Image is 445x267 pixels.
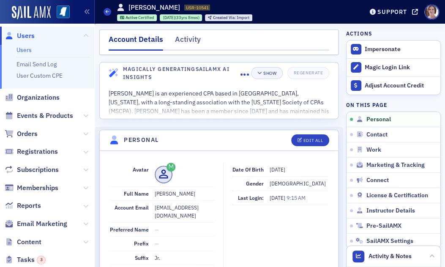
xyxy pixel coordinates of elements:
[347,76,440,95] a: Adjust Account Credit
[17,147,58,156] span: Registrations
[128,3,180,12] h1: [PERSON_NAME]
[155,187,214,200] dd: [PERSON_NAME]
[5,183,58,193] a: Memberships
[17,111,73,120] span: Events & Products
[155,201,214,222] dd: [EMAIL_ADDRESS][DOMAIN_NAME]
[134,240,149,247] span: Prefix
[366,161,425,169] span: Marketing & Tracking
[17,255,46,264] span: Tasks
[16,60,57,68] a: Email Send Log
[287,67,329,79] button: Regenerate
[5,255,46,264] a: Tasks3
[365,64,436,71] div: Magic Login Link
[424,5,439,19] span: Profile
[366,222,401,230] span: Pre-SailAMX
[369,252,412,261] span: Activity & Notes
[5,31,35,41] a: Users
[365,46,400,53] button: Impersonate
[155,251,214,264] dd: Jr.
[377,8,407,16] div: Support
[16,46,32,54] a: Users
[5,111,73,120] a: Events & Products
[5,219,67,229] a: Email Marketing
[5,129,38,139] a: Orders
[366,237,413,245] span: SailAMX Settings
[263,71,276,76] div: Show
[270,194,287,201] span: [DATE]
[37,256,46,264] div: 3
[366,207,415,215] span: Instructor Details
[366,131,388,139] span: Contact
[17,165,59,174] span: Subscriptions
[205,14,252,21] div: Created Via: Import
[347,58,440,76] button: Magic Login Link
[155,226,159,233] span: —
[17,237,41,247] span: Content
[291,134,329,146] button: Edit All
[270,177,328,190] dd: [DEMOGRAPHIC_DATA]
[12,6,51,19] img: SailAMX
[160,14,202,21] div: 1992-01-01 00:00:00
[366,116,391,123] span: Personal
[124,136,158,144] h4: Personal
[346,30,372,37] h4: Actions
[109,34,163,51] div: Account Details
[123,65,240,81] h4: Magically Generating SailAMX AI Insights
[366,192,428,199] span: License & Certification
[5,237,41,247] a: Content
[120,15,154,20] a: Active Certified
[213,16,249,20] div: Import
[186,5,209,11] span: USR-10541
[238,194,264,201] span: Last Login:
[366,177,389,184] span: Connect
[175,34,201,49] div: Activity
[163,15,199,20] div: (33yrs 8mos)
[17,129,38,139] span: Orders
[135,254,149,261] span: Suffix
[5,147,58,156] a: Registrations
[155,240,159,247] span: —
[366,146,381,154] span: Work
[133,166,149,173] span: Avatar
[17,183,58,193] span: Memberships
[365,82,436,90] div: Adjust Account Credit
[213,15,237,20] span: Created Via :
[246,180,264,187] span: Gender
[303,138,323,143] div: Edit All
[5,93,60,102] a: Organizations
[125,15,138,20] span: Active
[17,201,41,210] span: Reports
[17,31,35,41] span: Users
[163,15,175,20] span: [DATE]
[124,190,149,197] span: Full Name
[17,219,67,229] span: Email Marketing
[110,226,149,233] span: Preferred Name
[5,165,59,174] a: Subscriptions
[138,15,154,20] span: Certified
[346,101,441,109] h4: On this page
[16,72,63,79] a: User Custom CPE
[57,5,70,19] img: SailAMX
[251,67,283,79] button: Show
[232,166,264,173] span: Date of Birth
[117,14,157,21] div: Active: Active: Certified
[51,5,70,20] a: View Homepage
[5,201,41,210] a: Reports
[115,204,149,211] span: Account Email
[287,194,305,201] span: 9:15 AM
[17,93,60,102] span: Organizations
[270,166,285,173] span: [DATE]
